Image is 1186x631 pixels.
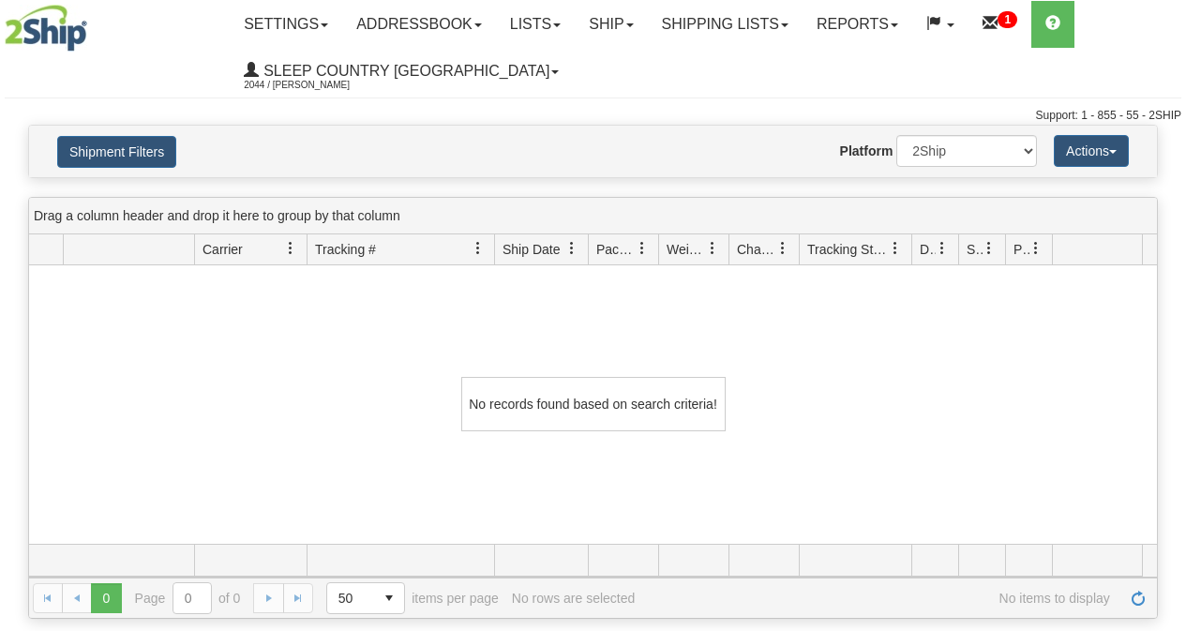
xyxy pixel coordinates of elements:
[512,591,636,606] div: No rows are selected
[667,240,706,259] span: Weight
[230,48,573,95] a: Sleep Country [GEOGRAPHIC_DATA] 2044 / [PERSON_NAME]
[648,1,803,48] a: Shipping lists
[91,583,121,613] span: Page 0
[879,233,911,264] a: Tracking Status filter column settings
[626,233,658,264] a: Packages filter column settings
[920,240,936,259] span: Delivery Status
[1020,233,1052,264] a: Pickup Status filter column settings
[57,136,176,168] button: Shipment Filters
[1123,583,1153,613] a: Refresh
[135,582,241,614] span: Page of 0
[326,582,405,614] span: Page sizes drop down
[648,591,1110,606] span: No items to display
[767,233,799,264] a: Charge filter column settings
[374,583,404,613] span: select
[461,377,726,431] div: No records found based on search criteria!
[342,1,496,48] a: Addressbook
[5,108,1181,124] div: Support: 1 - 855 - 55 - 2SHIP
[1054,135,1129,167] button: Actions
[596,240,636,259] span: Packages
[556,233,588,264] a: Ship Date filter column settings
[697,233,728,264] a: Weight filter column settings
[275,233,307,264] a: Carrier filter column settings
[926,233,958,264] a: Delivery Status filter column settings
[575,1,647,48] a: Ship
[998,11,1017,28] sup: 1
[840,142,893,160] label: Platform
[1013,240,1029,259] span: Pickup Status
[29,198,1157,234] div: grid grouping header
[244,76,384,95] span: 2044 / [PERSON_NAME]
[230,1,342,48] a: Settings
[315,240,376,259] span: Tracking #
[503,240,560,259] span: Ship Date
[803,1,912,48] a: Reports
[496,1,575,48] a: Lists
[737,240,776,259] span: Charge
[967,240,983,259] span: Shipment Issues
[973,233,1005,264] a: Shipment Issues filter column settings
[807,240,889,259] span: Tracking Status
[462,233,494,264] a: Tracking # filter column settings
[338,589,363,608] span: 50
[259,63,549,79] span: Sleep Country [GEOGRAPHIC_DATA]
[1143,219,1184,411] iframe: chat widget
[326,582,499,614] span: items per page
[203,240,243,259] span: Carrier
[5,5,87,52] img: logo2044.jpg
[968,1,1031,48] a: 1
